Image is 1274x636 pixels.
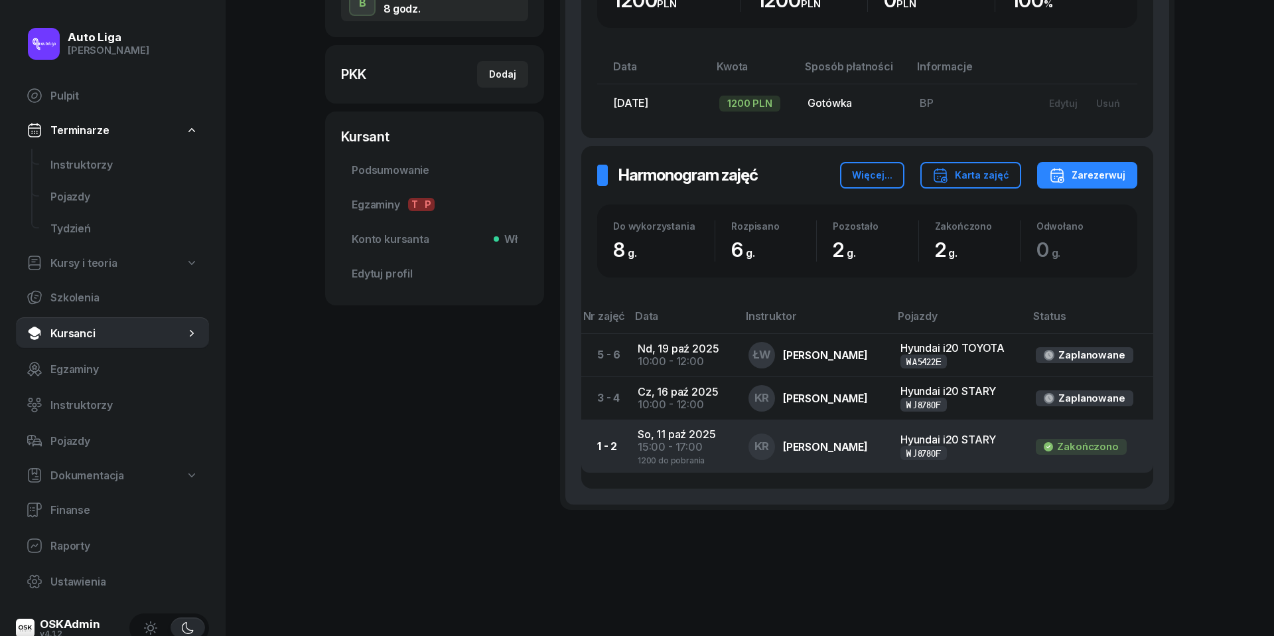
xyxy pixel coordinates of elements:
div: Dodaj [489,66,516,82]
span: Dokumentacja [50,469,124,482]
span: Kursy i teoria [50,257,117,270]
span: 2 [935,238,965,262]
div: Karta zajęć [932,167,1009,183]
div: [PERSON_NAME] [783,393,868,404]
div: Pozostało [833,220,918,232]
th: Informacje [909,60,1029,84]
small: g. [746,246,755,260]
a: Terminarze [16,116,209,145]
span: Egzaminy [352,198,518,211]
button: Usuń [1087,92,1129,114]
span: P [421,198,435,211]
a: Kursanci [16,317,209,349]
div: [PERSON_NAME] [68,44,149,56]
div: [PERSON_NAME] [783,350,868,360]
div: Hyundai i20 STARY [900,434,1015,446]
th: Data [627,309,738,334]
th: Data [597,60,709,84]
div: 8 godz. [384,3,462,14]
span: Pojazdy [50,191,198,203]
button: Karta zajęć [920,162,1021,189]
span: Instruktorzy [50,159,198,171]
div: Gotówka [808,97,898,110]
a: Instruktorzy [40,149,209,181]
div: 10:00 - 12:00 [638,355,727,368]
span: Podsumowanie [352,164,518,177]
div: PKK [341,65,366,84]
div: 15:00 - 17:00 [638,441,727,453]
span: Terminarze [50,124,109,137]
span: KR [754,441,770,452]
div: Edytuj [1049,98,1078,109]
a: Podsumowanie [341,154,528,186]
td: 3 - 4 [581,376,627,420]
span: ŁW [752,349,771,360]
span: 8 [613,238,644,262]
a: Pulpit [16,80,209,112]
a: Kursy i teoria [16,248,209,278]
a: Raporty [16,530,209,562]
div: Zakończono [935,220,1020,232]
div: Hyundai i20 TOYOTA [900,342,1015,355]
th: Pojazdy [890,309,1025,334]
div: Hyundai i20 STARY [900,385,1015,398]
a: Edytuj profil [341,258,528,289]
span: Kursanci [50,327,185,340]
h2: Harmonogram zajęć [618,165,758,186]
a: Finanse [16,494,209,526]
a: Pojazdy [40,181,209,212]
div: Usuń [1096,98,1120,109]
th: Status [1025,309,1153,334]
a: Egzaminy [16,353,209,385]
td: Nd, 19 paź 2025 [627,333,738,376]
div: Do wykorzystania [613,220,715,232]
div: 1200 do pobrania [638,453,727,465]
td: Cz, 16 paź 2025 [627,376,738,420]
span: BP [920,96,934,110]
div: Zakończono [1057,441,1118,453]
span: KR [754,392,770,404]
span: Konto kursanta [352,233,518,246]
th: Sposób płatności [797,60,909,84]
th: Instruktor [738,309,890,334]
div: [PERSON_NAME] [783,441,868,452]
a: EgzaminyTP [341,189,528,220]
span: Szkolenia [50,291,198,304]
div: Odwołano [1036,220,1121,232]
span: Ustawienia [50,576,198,588]
span: 2 [833,238,863,262]
div: 1200 PLN [719,96,780,112]
td: So, 11 paź 2025 [627,420,738,473]
div: OSKAdmin [40,619,100,630]
div: Zaplanowane [1058,392,1125,404]
div: 10:00 - 12:00 [638,398,727,411]
div: Rozpisano [731,220,816,232]
span: Finanse [50,504,198,517]
span: 0 [1036,238,1068,262]
span: Raporty [50,540,198,552]
small: g. [948,246,957,260]
span: Edytuj profil [352,268,518,280]
a: Dokumentacja [16,461,209,490]
td: 1 - 2 [581,420,627,473]
span: Egzaminy [50,363,198,376]
button: Zarezerwuj [1037,162,1137,189]
a: Ustawienia [16,566,209,597]
td: 5 - 6 [581,333,627,376]
div: Kursant [341,127,528,146]
small: g. [628,246,637,260]
button: Więcej... [840,162,904,189]
button: Edytuj [1040,92,1087,114]
div: WJ8780F [906,447,942,459]
span: Pojazdy [50,435,198,447]
button: Dodaj [477,61,528,88]
div: WA5422E [906,356,942,367]
small: g. [847,246,856,260]
span: T [408,198,421,211]
span: 6 [731,238,762,262]
a: Instruktorzy [16,389,209,421]
a: Pojazdy [16,425,209,457]
div: Auto Liga [68,32,149,43]
span: [DATE] [613,96,648,110]
span: Tydzień [50,222,198,235]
